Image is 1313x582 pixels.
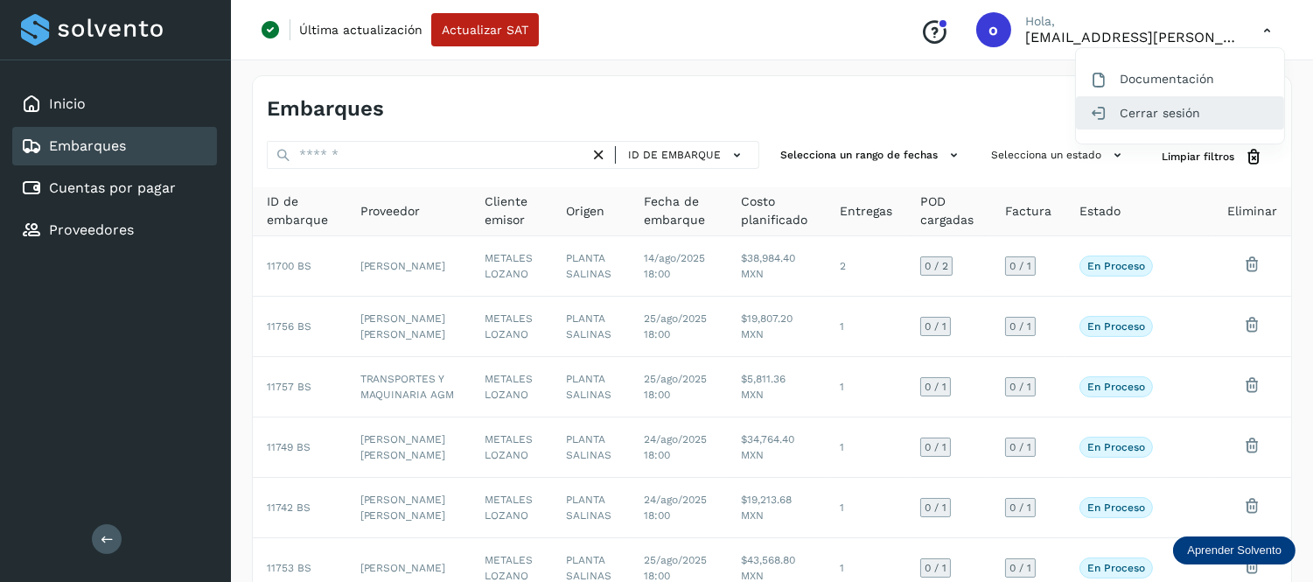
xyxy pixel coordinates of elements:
[49,179,176,196] a: Cuentas por pagar
[1076,96,1284,130] div: Cerrar sesión
[12,211,217,249] div: Proveedores
[1076,62,1284,95] div: Documentación
[1187,543,1282,557] p: Aprender Solvento
[12,169,217,207] div: Cuentas por pagar
[1173,536,1296,564] div: Aprender Solvento
[12,85,217,123] div: Inicio
[49,95,86,112] a: Inicio
[49,221,134,238] a: Proveedores
[49,137,126,154] a: Embarques
[12,127,217,165] div: Embarques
